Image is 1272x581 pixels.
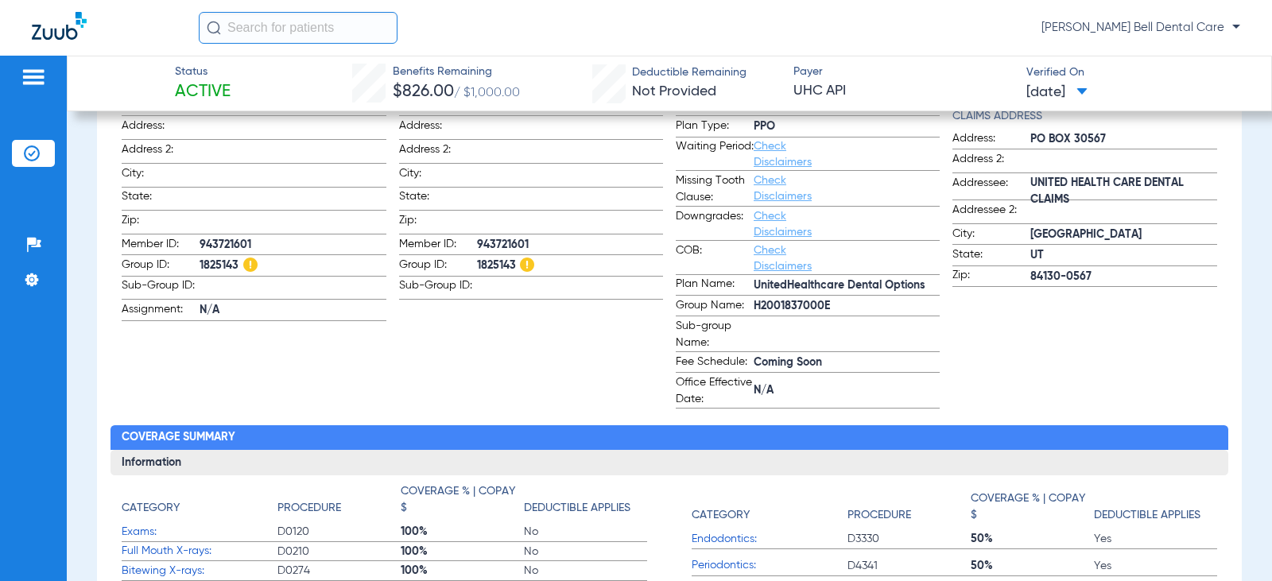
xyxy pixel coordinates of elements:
h4: Procedure [277,500,341,517]
app-breakdown-title: Deductible Applies [524,483,647,522]
span: UHC API [793,81,1013,101]
span: Address: [122,118,200,139]
h2: Coverage Summary [111,425,1227,451]
h4: Category [122,500,180,517]
app-breakdown-title: Procedure [277,483,401,522]
app-breakdown-title: Category [692,483,847,529]
span: Address 2: [952,151,1030,172]
span: Group ID: [399,257,477,276]
span: Missing Tooth Clause: [676,172,754,206]
span: [PERSON_NAME] Bell Dental Care [1041,20,1240,36]
span: 50% [971,531,1094,547]
span: State: [399,188,477,210]
app-breakdown-title: Deductible Applies [1094,483,1217,529]
span: PO BOX 30567 [1030,131,1216,148]
span: 100% [401,544,524,560]
span: 100% [401,563,524,579]
span: Periodontics: [692,557,847,574]
span: Sub-group Name: [676,318,754,351]
span: Plan Name: [676,276,754,295]
span: Status [175,64,231,80]
span: Endodontics: [692,531,847,548]
span: COB: [676,242,754,274]
app-breakdown-title: Coverage % | Copay $ [401,483,524,522]
img: Zuub Logo [32,12,87,40]
img: Hazard [520,258,534,272]
input: Search for patients [199,12,397,44]
span: Office Effective Date: [676,374,754,408]
span: No [524,524,647,540]
span: Deductible Remaining [632,64,747,81]
span: No [524,563,647,579]
span: D0120 [277,524,401,540]
span: 1825143 [477,258,663,274]
span: Verified On [1026,64,1246,81]
span: PPO [754,118,940,135]
span: Plan Type: [676,118,754,137]
span: Waiting Period: [676,138,754,170]
h4: Deductible Applies [1094,507,1200,524]
span: H2001837000E [754,298,940,315]
span: Address: [952,130,1030,149]
iframe: Chat Widget [1192,505,1272,581]
span: Full Mouth X-rays: [122,543,277,560]
span: Active [175,81,231,103]
span: Fee Schedule: [676,354,754,373]
span: 943721601 [477,237,663,254]
span: Address 2: [399,141,477,163]
a: Check Disclaimers [754,141,812,168]
h4: Procedure [847,507,911,524]
span: N/A [754,382,940,399]
span: D0210 [277,544,401,560]
app-breakdown-title: Category [122,483,277,522]
app-breakdown-title: Coverage % | Copay $ [971,483,1094,529]
span: Group ID: [122,257,200,276]
span: State: [952,246,1030,265]
span: Addressee: [952,175,1030,200]
a: Check Disclaimers [754,245,812,272]
span: D0274 [277,563,401,579]
span: 943721601 [200,237,386,254]
a: Check Disclaimers [754,211,812,238]
span: N/A [200,302,386,319]
span: D4341 [847,558,971,574]
span: UNITED HEALTH CARE DENTAL CLAIMS [1030,183,1216,199]
span: City: [122,165,200,187]
span: UnitedHealthcare Dental Options [754,277,940,294]
span: Downgrades: [676,208,754,240]
span: No [524,544,647,560]
h3: Information [111,450,1227,475]
h4: Coverage % | Copay $ [401,483,516,517]
img: Hazard [243,258,258,272]
span: Bitewing X-rays: [122,563,277,579]
h4: Claims Address [952,108,1216,125]
span: Addressee 2: [952,202,1030,223]
span: Member ID: [122,236,200,255]
span: Yes [1094,558,1217,574]
a: Check Disclaimers [754,175,812,202]
span: 1825143 [200,258,386,274]
img: hamburger-icon [21,68,46,87]
span: 84130-0567 [1030,269,1216,285]
span: State: [122,188,200,210]
h4: Coverage % | Copay $ [971,490,1086,524]
span: Zip: [122,212,200,234]
span: Benefits Remaining [393,64,520,80]
span: City: [399,165,477,187]
span: Not Provided [632,84,716,99]
h4: Deductible Applies [524,500,630,517]
span: City: [952,226,1030,245]
app-breakdown-title: Procedure [847,483,971,529]
span: Coming Soon [754,354,940,371]
span: Payer [793,64,1013,80]
span: / $1,000.00 [454,87,520,99]
span: Sub-Group ID: [399,277,477,299]
span: 50% [971,558,1094,574]
span: Group Name: [676,297,754,316]
h4: Category [692,507,750,524]
span: 100% [401,524,524,540]
span: Address: [399,118,477,139]
span: Assignment: [122,301,200,320]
